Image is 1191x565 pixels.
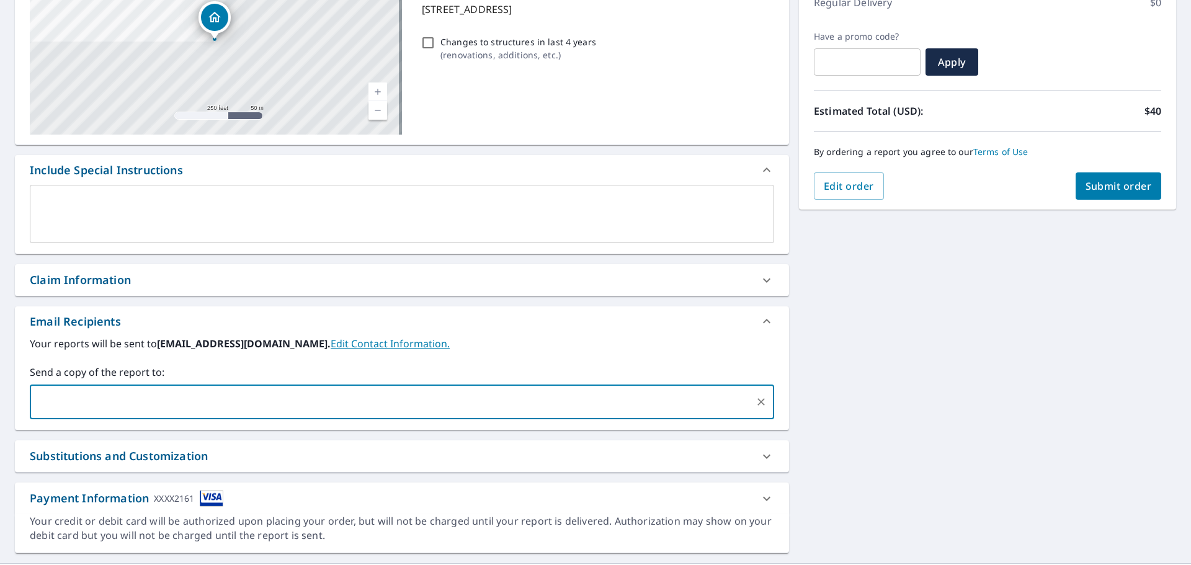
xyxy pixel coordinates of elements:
div: XXXX2161 [154,490,194,507]
div: Payment Information [30,490,223,507]
div: Include Special Instructions [30,162,183,179]
p: Changes to structures in last 4 years [440,35,596,48]
span: Submit order [1086,179,1152,193]
div: Email Recipients [30,313,121,330]
span: Edit order [824,179,874,193]
a: Terms of Use [973,146,1028,158]
div: Substitutions and Customization [15,440,789,472]
div: Email Recipients [15,306,789,336]
p: By ordering a report you agree to our [814,146,1161,158]
span: Apply [935,55,968,69]
div: Payment InformationXXXX2161cardImage [15,483,789,514]
button: Apply [926,48,978,76]
div: Claim Information [15,264,789,296]
button: Submit order [1076,172,1162,200]
div: Claim Information [30,272,131,288]
div: Dropped pin, building 1, Residential property, 680 North Rd Greenport, NY 11944 [198,1,231,40]
a: Current Level 17, Zoom Out [368,101,387,120]
b: [EMAIL_ADDRESS][DOMAIN_NAME]. [157,337,331,350]
label: Have a promo code? [814,31,921,42]
p: $40 [1144,104,1161,118]
div: Substitutions and Customization [30,448,208,465]
p: [STREET_ADDRESS] [422,2,769,17]
label: Your reports will be sent to [30,336,774,351]
button: Edit order [814,172,884,200]
p: ( renovations, additions, etc. ) [440,48,596,61]
label: Send a copy of the report to: [30,365,774,380]
p: Estimated Total (USD): [814,104,988,118]
a: EditContactInfo [331,337,450,350]
div: Include Special Instructions [15,155,789,185]
button: Clear [752,393,770,411]
a: Current Level 17, Zoom In [368,82,387,101]
img: cardImage [200,490,223,507]
div: Your credit or debit card will be authorized upon placing your order, but will not be charged unt... [30,514,774,543]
